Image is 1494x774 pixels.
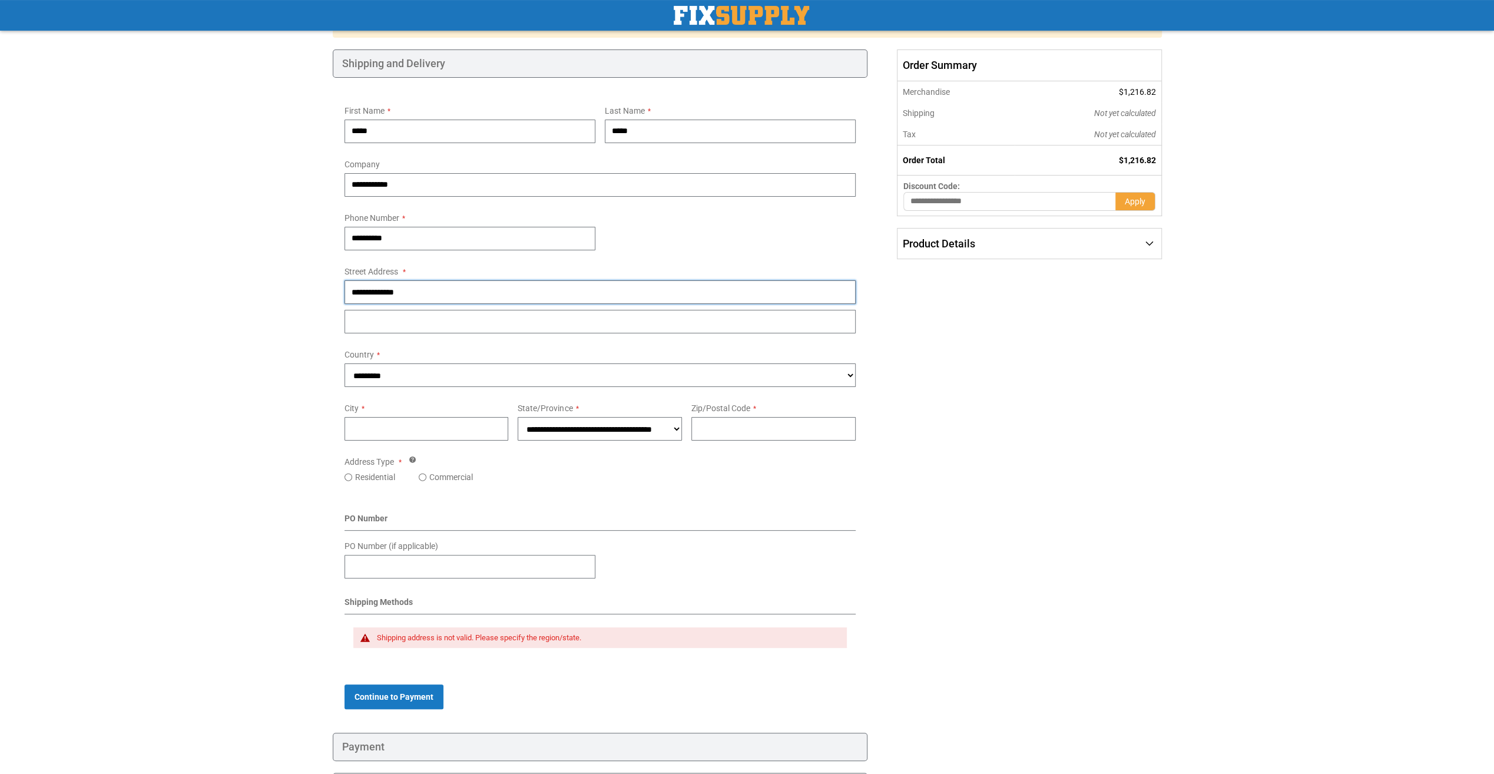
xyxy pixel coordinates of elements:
[344,596,856,614] div: Shipping Methods
[333,49,868,78] div: Shipping and Delivery
[344,541,438,551] span: PO Number (if applicable)
[897,49,1161,81] span: Order Summary
[897,81,1015,102] th: Merchandise
[377,633,836,643] div: Shipping address is not valid. Please specify the region/state.
[518,403,572,413] span: State/Province
[1119,156,1156,165] span: $1,216.82
[691,403,750,413] span: Zip/Postal Code
[344,403,359,413] span: City
[333,733,868,761] div: Payment
[344,160,380,169] span: Company
[903,237,975,250] span: Product Details
[355,471,395,483] label: Residential
[429,471,473,483] label: Commercial
[344,106,385,115] span: First Name
[903,108,935,118] span: Shipping
[605,106,645,115] span: Last Name
[355,692,433,702] span: Continue to Payment
[344,512,856,531] div: PO Number
[1094,108,1156,118] span: Not yet calculated
[344,684,443,709] button: Continue to Payment
[903,156,945,165] strong: Order Total
[344,267,398,276] span: Street Address
[674,6,809,25] a: store logo
[344,213,399,223] span: Phone Number
[344,350,374,359] span: Country
[1119,87,1156,97] span: $1,216.82
[1125,197,1145,206] span: Apply
[674,6,809,25] img: Fix Industrial Supply
[1094,130,1156,139] span: Not yet calculated
[1115,192,1155,211] button: Apply
[903,181,960,191] span: Discount Code:
[344,457,394,467] span: Address Type
[897,124,1015,145] th: Tax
